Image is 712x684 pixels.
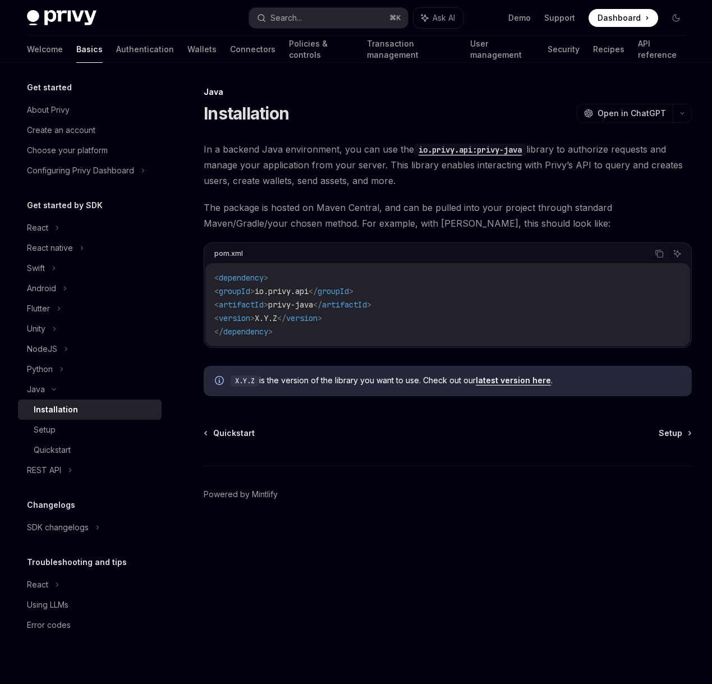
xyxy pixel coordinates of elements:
[204,86,692,98] div: Java
[313,300,322,310] span: </
[27,302,50,315] div: Flutter
[204,141,692,189] span: In a backend Java environment, you can use the library to authorize requests and manage your appl...
[577,104,673,123] button: Open in ChatGPT
[214,300,219,310] span: <
[27,578,48,591] div: React
[470,36,534,63] a: User management
[205,428,255,439] a: Quickstart
[286,313,318,323] span: version
[204,489,278,500] a: Powered by Mintlify
[250,286,255,296] span: >
[27,383,45,396] div: Java
[264,300,268,310] span: >
[116,36,174,63] a: Authentication
[27,282,56,295] div: Android
[309,286,318,296] span: </
[659,428,691,439] a: Setup
[598,108,666,119] span: Open in ChatGPT
[264,273,268,283] span: >
[367,36,457,63] a: Transaction management
[27,144,108,157] div: Choose your platform
[27,164,134,177] div: Configuring Privy Dashboard
[231,375,259,387] code: X.Y.Z
[214,286,219,296] span: <
[27,556,127,569] h5: Troubleshooting and tips
[219,300,264,310] span: artifactId
[548,36,580,63] a: Security
[215,376,226,387] svg: Info
[318,313,322,323] span: >
[249,8,407,28] button: Search...⌘K
[414,8,463,28] button: Ask AI
[34,443,71,457] div: Quickstart
[544,12,575,24] a: Support
[27,10,97,26] img: dark logo
[18,420,162,440] a: Setup
[27,498,75,512] h5: Changelogs
[270,11,302,25] div: Search...
[204,103,289,123] h1: Installation
[204,200,692,231] span: The package is hosted on Maven Central, and can be pulled into your project through standard Mave...
[214,327,223,337] span: </
[255,286,309,296] span: io.privy.api
[589,9,658,27] a: Dashboard
[367,300,371,310] span: >
[250,313,255,323] span: >
[593,36,624,63] a: Recipes
[652,246,667,261] button: Copy the contents from the code block
[27,241,73,255] div: React native
[187,36,217,63] a: Wallets
[255,313,277,323] span: X.Y.Z
[27,521,89,534] div: SDK changelogs
[18,120,162,140] a: Create an account
[322,300,367,310] span: artifactId
[268,300,313,310] span: privy-java
[268,327,273,337] span: >
[34,403,78,416] div: Installation
[27,36,63,63] a: Welcome
[289,36,353,63] a: Policies & controls
[18,595,162,615] a: Using LLMs
[27,221,48,235] div: React
[659,428,682,439] span: Setup
[18,440,162,460] a: Quickstart
[433,12,455,24] span: Ask AI
[27,261,45,275] div: Swift
[27,342,57,356] div: NodeJS
[318,286,349,296] span: groupId
[214,313,219,323] span: <
[27,81,72,94] h5: Get started
[277,313,286,323] span: </
[638,36,685,63] a: API reference
[219,273,264,283] span: dependency
[414,144,526,155] a: io.privy.api:privy-java
[223,327,268,337] span: dependency
[27,362,53,376] div: Python
[508,12,531,24] a: Demo
[27,322,45,336] div: Unity
[18,140,162,160] a: Choose your platform
[667,9,685,27] button: Toggle dark mode
[219,286,250,296] span: groupId
[27,618,71,632] div: Error codes
[230,36,275,63] a: Connectors
[670,246,685,261] button: Ask AI
[213,428,255,439] span: Quickstart
[414,144,526,156] code: io.privy.api:privy-java
[349,286,353,296] span: >
[214,273,219,283] span: <
[476,375,551,385] a: latest version here
[18,100,162,120] a: About Privy
[34,423,56,437] div: Setup
[27,598,68,612] div: Using LLMs
[76,36,103,63] a: Basics
[231,375,681,387] span: is the version of the library you want to use. Check out our .
[27,199,103,212] h5: Get started by SDK
[27,123,95,137] div: Create an account
[598,12,641,24] span: Dashboard
[389,13,401,22] span: ⌘ K
[219,313,250,323] span: version
[18,400,162,420] a: Installation
[214,246,243,261] div: pom.xml
[27,463,61,477] div: REST API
